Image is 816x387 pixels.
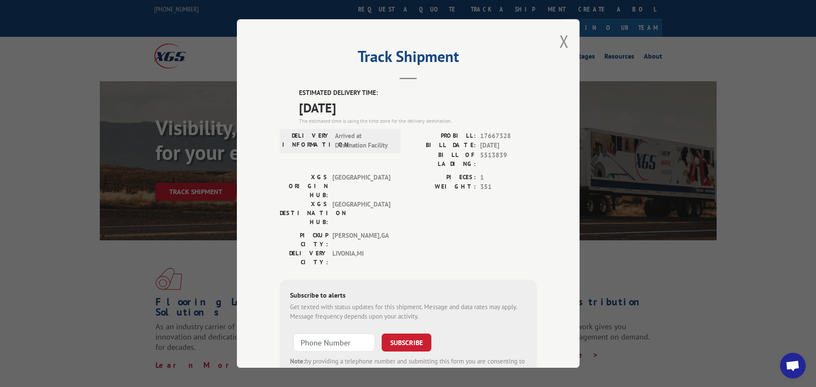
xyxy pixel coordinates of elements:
[299,117,537,125] div: The estimated time is using the time zone for the delivery destination.
[408,151,476,168] label: BILL OF LADING:
[335,131,393,151] span: Arrived at Destination Facility
[559,30,569,53] button: Close modal
[480,131,537,141] span: 17667328
[290,357,305,365] strong: Note:
[280,231,328,249] label: PICKUP CITY:
[408,182,476,192] label: WEIGHT:
[382,334,431,352] button: SUBSCRIBE
[282,131,331,151] label: DELIVERY INFORMATION:
[408,173,476,183] label: PIECES:
[280,249,328,267] label: DELIVERY CITY:
[290,302,526,322] div: Get texted with status updates for this shipment. Message and data rates may apply. Message frequ...
[408,141,476,151] label: BILL DATE:
[280,173,328,200] label: XGS ORIGIN HUB:
[299,88,537,98] label: ESTIMATED DELIVERY TIME:
[280,50,537,67] h2: Track Shipment
[299,98,537,117] span: [DATE]
[480,182,537,192] span: 351
[480,151,537,168] span: 5513839
[290,290,526,302] div: Subscribe to alerts
[332,200,390,227] span: [GEOGRAPHIC_DATA]
[290,357,526,386] div: by providing a telephone number and submitting this form you are consenting to be contacted by SM...
[780,353,806,378] div: Open chat
[332,249,390,267] span: LIVONIA , MI
[332,173,390,200] span: [GEOGRAPHIC_DATA]
[480,173,537,183] span: 1
[408,131,476,141] label: PROBILL:
[332,231,390,249] span: [PERSON_NAME] , GA
[480,141,537,151] span: [DATE]
[280,200,328,227] label: XGS DESTINATION HUB:
[293,334,375,352] input: Phone Number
